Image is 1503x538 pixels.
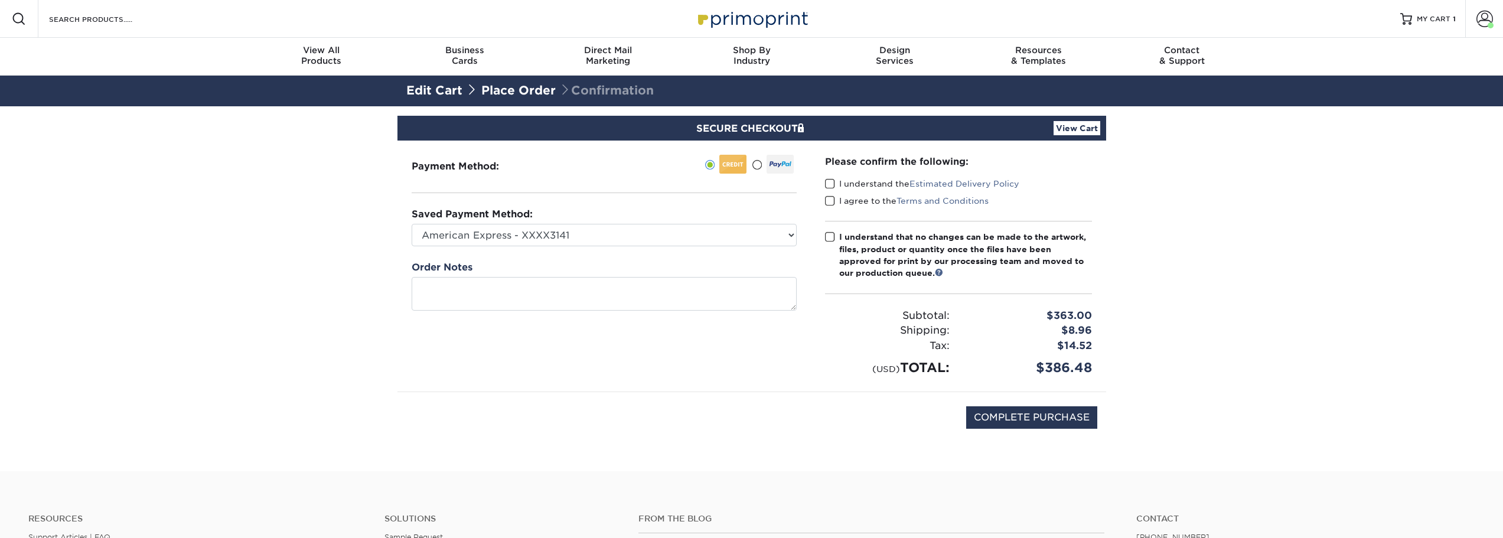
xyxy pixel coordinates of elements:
[1110,45,1254,66] div: & Support
[680,45,823,66] div: Industry
[1417,14,1450,24] span: MY CART
[384,514,621,524] h4: Solutions
[966,406,1097,429] input: COMPLETE PURCHASE
[696,123,807,134] span: SECURE CHECKOUT
[1453,15,1456,23] span: 1
[48,12,163,26] input: SEARCH PRODUCTS.....
[680,38,823,76] a: Shop ByIndustry
[958,338,1101,354] div: $14.52
[872,364,900,374] small: (USD)
[412,207,533,221] label: Saved Payment Method:
[823,45,967,56] span: Design
[839,231,1092,279] div: I understand that no changes can be made to the artwork, files, product or quantity once the file...
[412,260,472,275] label: Order Notes
[1110,38,1254,76] a: Contact& Support
[967,45,1110,56] span: Resources
[1136,514,1475,524] a: Contact
[536,45,680,66] div: Marketing
[536,38,680,76] a: Direct MailMarketing
[559,83,654,97] span: Confirmation
[816,323,958,338] div: Shipping:
[250,45,393,66] div: Products
[412,161,528,172] h3: Payment Method:
[1054,121,1100,135] a: View Cart
[481,83,556,97] a: Place Order
[28,514,367,524] h4: Resources
[406,83,462,97] a: Edit Cart
[393,38,536,76] a: BusinessCards
[958,308,1101,324] div: $363.00
[536,45,680,56] span: Direct Mail
[393,45,536,56] span: Business
[825,155,1092,168] div: Please confirm the following:
[250,38,393,76] a: View AllProducts
[958,323,1101,338] div: $8.96
[816,308,958,324] div: Subtotal:
[250,45,393,56] span: View All
[823,45,967,66] div: Services
[823,38,967,76] a: DesignServices
[967,45,1110,66] div: & Templates
[909,179,1019,188] a: Estimated Delivery Policy
[693,6,811,31] img: Primoprint
[680,45,823,56] span: Shop By
[896,196,989,206] a: Terms and Conditions
[816,358,958,377] div: TOTAL:
[393,45,536,66] div: Cards
[638,514,1105,524] h4: From the Blog
[967,38,1110,76] a: Resources& Templates
[1110,45,1254,56] span: Contact
[825,195,989,207] label: I agree to the
[958,358,1101,377] div: $386.48
[825,178,1019,190] label: I understand the
[816,338,958,354] div: Tax:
